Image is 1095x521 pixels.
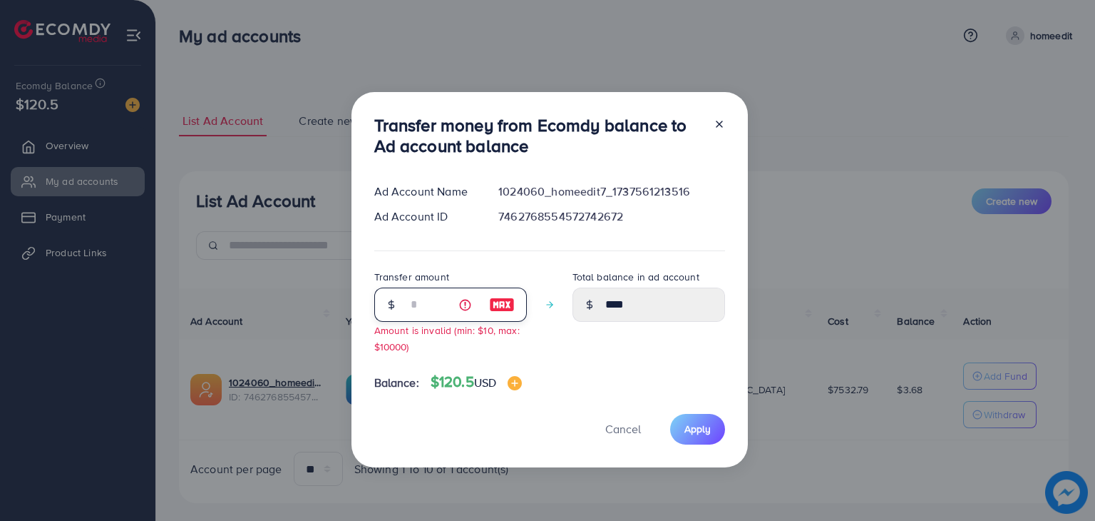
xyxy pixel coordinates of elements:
img: image [489,296,515,313]
span: USD [474,375,496,390]
img: image [508,376,522,390]
h4: $120.5 [431,373,522,391]
h3: Transfer money from Ecomdy balance to Ad account balance [374,115,702,156]
label: Transfer amount [374,270,449,284]
div: Ad Account ID [363,208,488,225]
button: Apply [670,414,725,445]
span: Apply [684,422,711,436]
small: Amount is invalid (min: $10, max: $10000) [374,323,520,353]
span: Balance: [374,375,419,391]
div: Ad Account Name [363,183,488,200]
span: Cancel [605,421,641,437]
button: Cancel [587,414,659,445]
div: 7462768554572742672 [487,208,736,225]
label: Total balance in ad account [572,270,699,284]
div: 1024060_homeedit7_1737561213516 [487,183,736,200]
